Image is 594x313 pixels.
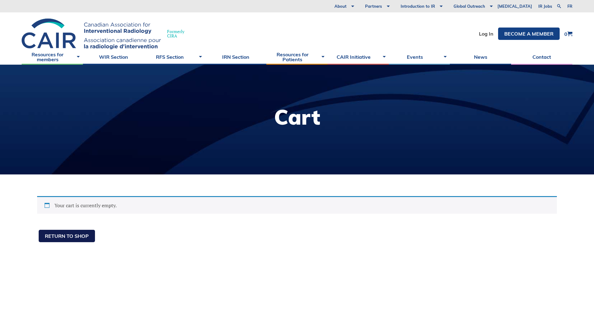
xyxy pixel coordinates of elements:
h1: Cart [274,107,320,127]
a: 0 [564,31,572,36]
img: CIRA [22,19,161,49]
a: Become a member [498,28,560,40]
a: IRN Section [205,49,266,65]
a: Resources for members [22,49,83,65]
a: fr [567,4,572,8]
a: News [450,49,511,65]
a: RFS Section [144,49,205,65]
a: Return to shop [39,230,95,242]
a: Events [389,49,450,65]
a: CAIR Initiative [328,49,389,65]
a: Resources for Patients [266,49,328,65]
span: Formerly CIRA [167,29,184,38]
a: WIR Section [83,49,144,65]
a: Contact [511,49,572,65]
a: Log In [479,31,493,36]
div: Your cart is currently empty. [37,196,557,214]
a: FormerlyCIRA [22,19,191,49]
